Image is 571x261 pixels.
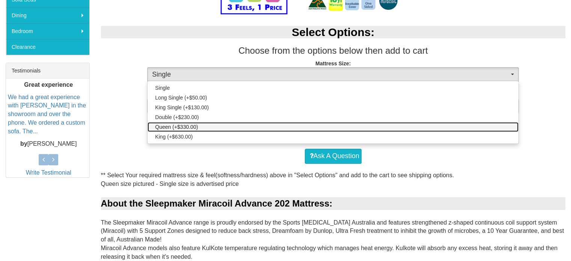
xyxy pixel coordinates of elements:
[155,84,170,92] span: Single
[101,197,566,210] div: About the Sleepmaker Miracoil Advance 202 Mattress:
[305,149,362,164] a: Ask A Question
[155,123,198,131] span: Queen (+$330.00)
[6,39,89,55] a: Clearance
[155,104,209,111] span: King Single (+$130.00)
[155,113,199,121] span: Double (+$230.00)
[6,8,89,23] a: Dining
[155,133,193,140] span: King (+$630.00)
[6,23,89,39] a: Bedroom
[20,140,27,147] b: by
[315,60,351,66] strong: Mattress Size:
[26,169,71,176] a: Write Testimonial
[24,81,73,88] b: Great experience
[101,46,566,56] h3: Choose from the options below then add to cart
[8,94,86,134] a: We had a great experience with [PERSON_NAME] in the showroom and over the phone. We ordered a cus...
[6,63,89,78] div: Testimonials
[8,140,89,148] p: [PERSON_NAME]
[155,94,207,101] span: Long Single (+$50.00)
[292,26,374,38] b: Select Options:
[147,67,519,82] button: Single
[152,70,509,80] span: Single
